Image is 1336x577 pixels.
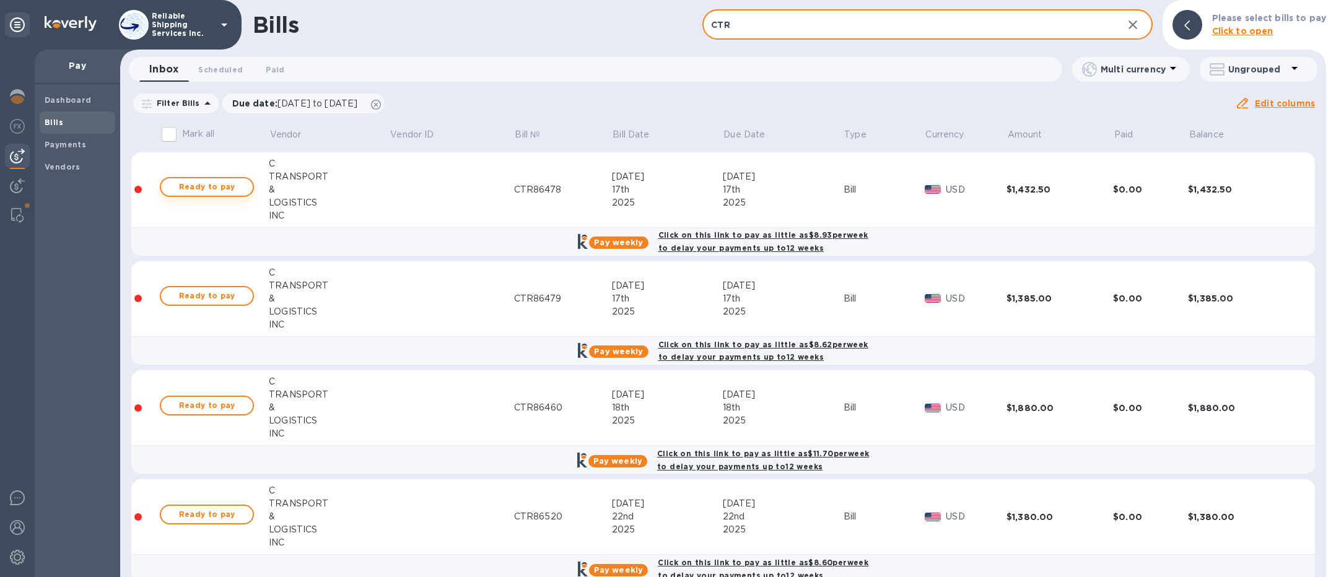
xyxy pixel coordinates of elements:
[844,292,925,305] div: Bill
[269,305,389,318] div: LOGISTICS
[925,404,941,412] img: USD
[269,266,389,279] div: C
[658,230,868,253] b: Click on this link to pay as little as $8.93 per week to delay your payments up to 12 weeks
[613,128,649,141] p: Bill Date
[1006,183,1113,196] div: $1,432.50
[514,401,612,414] div: CTR86460
[269,536,389,549] div: INC
[1008,128,1059,141] span: Amount
[160,505,254,524] button: Ready to pay
[612,170,723,183] div: [DATE]
[844,128,867,141] p: Type
[160,396,254,415] button: Ready to pay
[171,398,243,413] span: Ready to pay
[390,128,434,141] p: Vendor ID
[723,401,844,414] div: 18th
[515,128,556,141] span: Bill №
[612,196,723,209] div: 2025
[612,510,723,523] div: 22nd
[269,157,389,170] div: C
[658,340,868,362] b: Click on this link to pay as little as $8.62 per week to delay your payments up to 12 weeks
[1114,128,1150,141] span: Paid
[5,12,30,37] div: Unpin categories
[1006,402,1113,414] div: $1,880.00
[269,292,389,305] div: &
[1006,511,1113,523] div: $1,380.00
[515,128,540,141] p: Bill №
[171,507,243,522] span: Ready to pay
[149,61,178,78] span: Inbox
[514,510,612,523] div: CTR86520
[723,128,781,141] span: Due Date
[612,183,723,196] div: 17th
[198,63,243,76] span: Scheduled
[593,456,642,466] b: Pay weekly
[1113,292,1188,305] div: $0.00
[1189,128,1224,141] p: Balance
[10,119,25,134] img: Foreign exchange
[514,292,612,305] div: CTR86479
[612,414,723,427] div: 2025
[269,427,389,440] div: INC
[45,95,92,105] b: Dashboard
[171,180,243,194] span: Ready to pay
[723,523,844,536] div: 2025
[594,565,643,575] b: Pay weekly
[182,128,214,141] p: Mark all
[1113,183,1188,196] div: $0.00
[269,484,389,497] div: C
[594,238,643,247] b: Pay weekly
[160,286,254,306] button: Ready to pay
[45,16,97,31] img: Logo
[925,128,964,141] p: Currency
[723,388,844,401] div: [DATE]
[946,401,1006,414] p: USD
[269,318,389,331] div: INC
[253,12,299,38] h1: Bills
[844,183,925,196] div: Bill
[946,183,1006,196] p: USD
[269,414,389,427] div: LOGISTICS
[270,128,318,141] span: Vendor
[1188,402,1295,414] div: $1,880.00
[171,288,243,303] span: Ready to pay
[612,401,723,414] div: 18th
[1008,128,1042,141] p: Amount
[45,140,86,149] b: Payments
[723,128,765,141] p: Due Date
[723,497,844,510] div: [DATE]
[269,375,389,388] div: C
[269,209,389,222] div: INC
[45,59,110,72] p: Pay
[723,170,844,183] div: [DATE]
[1189,128,1240,141] span: Balance
[277,98,357,108] span: [DATE] to [DATE]
[1114,128,1133,141] p: Paid
[269,497,389,510] div: TRANSPORT
[269,388,389,401] div: TRANSPORT
[723,305,844,318] div: 2025
[270,128,302,141] p: Vendor
[1101,63,1166,76] p: Multi currency
[269,183,389,196] div: &
[594,347,643,356] b: Pay weekly
[723,196,844,209] div: 2025
[612,497,723,510] div: [DATE]
[925,185,941,194] img: USD
[152,98,200,108] p: Filter Bills
[844,401,925,414] div: Bill
[1113,511,1188,523] div: $0.00
[269,401,389,414] div: &
[1188,511,1295,523] div: $1,380.00
[152,12,214,38] p: Reliable Shipping Services Inc.
[1228,63,1287,76] p: Ungrouped
[269,279,389,292] div: TRANSPORT
[45,162,81,171] b: Vendors
[612,388,723,401] div: [DATE]
[390,128,450,141] span: Vendor ID
[269,523,389,536] div: LOGISTICS
[269,196,389,209] div: LOGISTICS
[723,414,844,427] div: 2025
[1255,98,1315,108] u: Edit columns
